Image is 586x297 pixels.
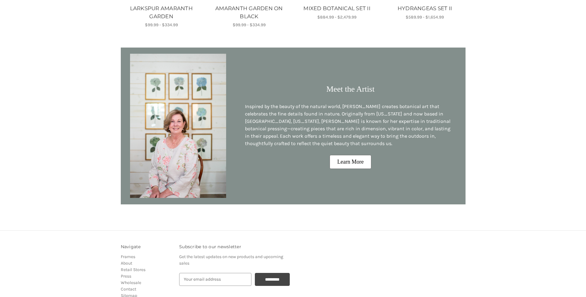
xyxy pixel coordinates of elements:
[121,287,136,292] a: Contact
[209,5,290,20] a: AMARANTH GARDEN ON BLACK, Price range from $99.99 to $334.99
[330,155,371,169] a: Learn More
[326,83,374,95] p: Meet the Artist
[121,267,145,272] a: Retail Stores
[317,15,356,20] span: $884.99 - $2,479.99
[179,253,290,266] p: Get the latest updates on new products and upcoming sales
[121,254,135,259] a: Frames
[233,22,266,27] span: $99.99 - $334.99
[179,244,290,250] h3: Subscribe to our newsletter
[245,103,456,147] p: Inspired by the beauty of the natural world, [PERSON_NAME] creates botanical art that celebrates ...
[145,22,178,27] span: $99.99 - $334.99
[121,280,141,285] a: Wholesale
[121,5,202,20] a: LARKSPUR AMARANTH GARDEN, Price range from $99.99 to $334.99
[121,274,131,279] a: Press
[406,15,444,20] span: $589.99 - $1,654.99
[121,261,132,266] a: About
[121,244,173,250] h3: Navigate
[296,5,377,13] a: MIXED BOTANICAL SET II, Price range from $884.99 to $2,479.99
[179,273,251,286] input: Your email address
[384,5,465,13] a: HYDRANGEAS SET II, Price range from $589.99 to $1,654.99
